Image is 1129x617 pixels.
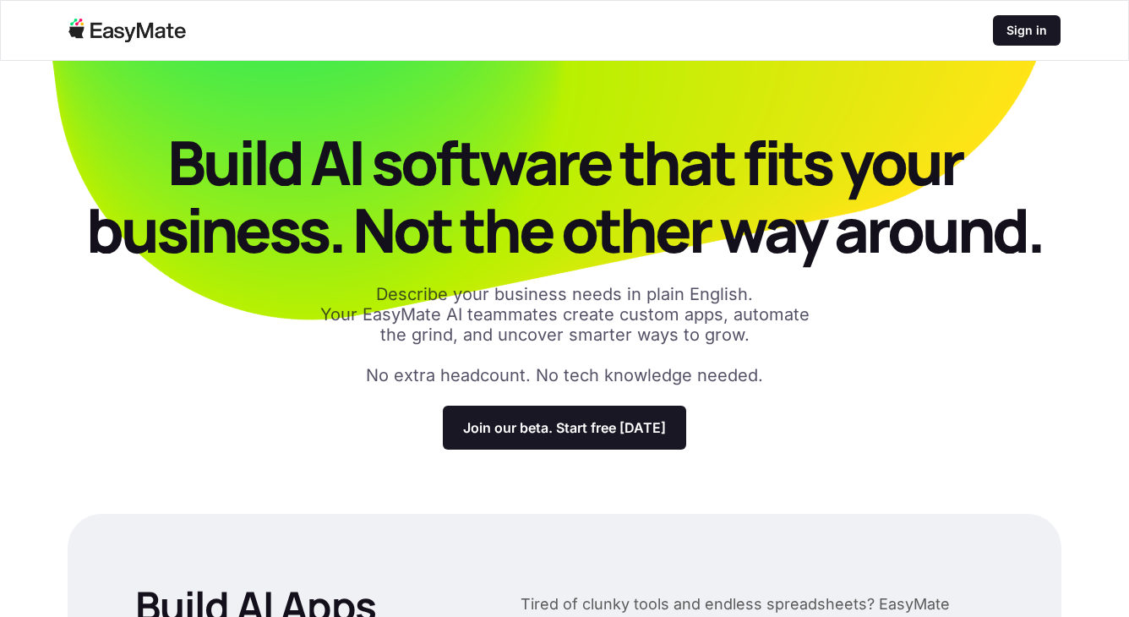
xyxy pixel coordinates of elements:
[443,406,686,450] a: Join our beta. Start free [DATE]
[68,128,1061,264] p: Build AI software that fits your business. Not the other way around.
[993,15,1061,46] a: Sign in
[1006,22,1047,39] p: Sign in
[463,419,666,436] p: Join our beta. Start free [DATE]
[311,284,818,345] p: Describe your business needs in plain English. Your EasyMate AI teammates create custom apps, aut...
[366,365,763,385] p: No extra headcount. No tech knowledge needed.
